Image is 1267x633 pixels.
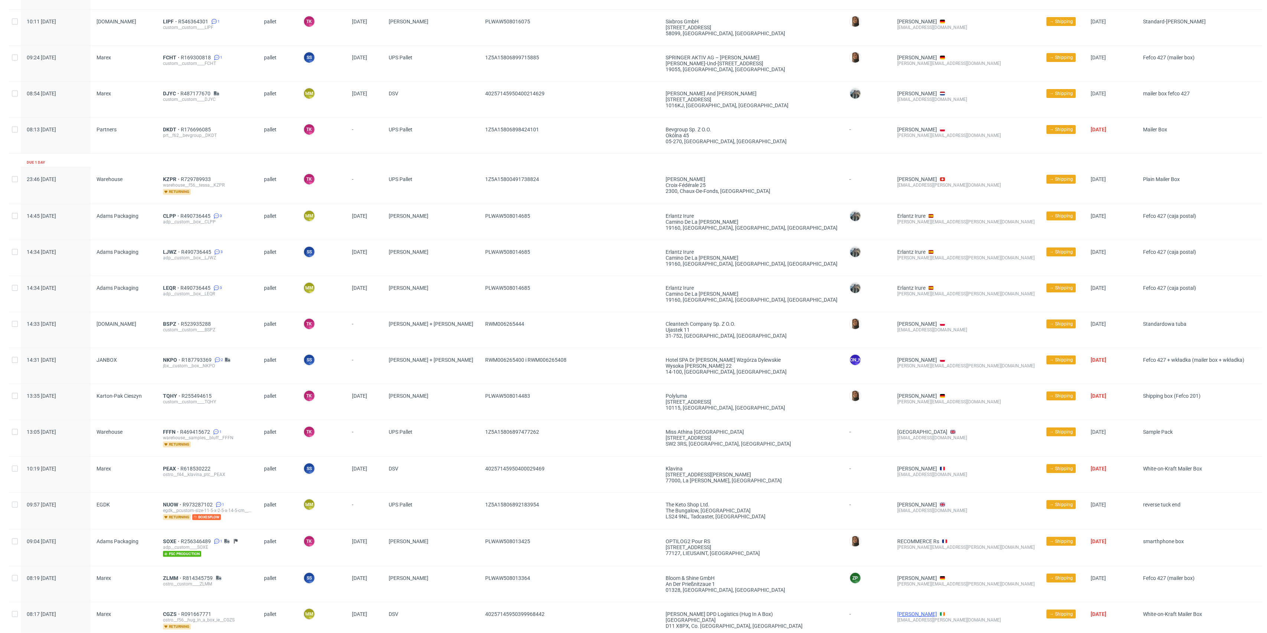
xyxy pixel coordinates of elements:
div: custom__custom____FCHT [163,60,252,66]
span: 09:24 [DATE] [27,55,56,60]
a: [PERSON_NAME] [897,321,937,327]
a: R973287102 [183,502,214,508]
span: pallet [264,127,291,144]
a: 3 [213,249,223,255]
span: PLWAW508014685 [485,285,530,291]
span: 08:54 [DATE] [27,91,56,96]
span: 10:11 [DATE] [27,19,56,24]
span: ZLMM [163,575,183,581]
span: UPS Pallet [389,176,473,195]
span: [PERSON_NAME] [389,393,473,411]
figcaption: TK [304,319,314,329]
a: 1 [212,55,222,60]
span: Karton-Pak Cieszyn [97,393,142,399]
span: R490736445 [180,213,212,219]
span: 3 [220,213,222,219]
div: [PERSON_NAME][EMAIL_ADDRESS][PERSON_NAME][DOMAIN_NAME] [897,291,1035,297]
span: 14:45 [DATE] [27,213,56,219]
span: pallet [264,91,291,108]
span: → Shipping [1049,90,1073,97]
span: [DATE] [352,249,367,255]
span: FFFN [163,429,180,435]
div: [PERSON_NAME][EMAIL_ADDRESS][PERSON_NAME][DOMAIN_NAME] [897,219,1035,225]
span: R255494615 [182,393,213,399]
span: [DATE] [1091,357,1106,363]
div: [STREET_ADDRESS] [666,24,837,30]
div: - [849,463,885,472]
span: → Shipping [1049,285,1073,291]
a: R729789933 [181,176,212,182]
span: NUOW [163,502,183,508]
a: [PERSON_NAME] [897,575,937,581]
span: 1 [222,502,224,508]
div: warehouse__f56__tessa__KZPR [163,182,252,188]
span: → Shipping [1049,18,1073,25]
span: returning [163,189,191,195]
span: UPS Pallet [389,127,473,144]
img: Angelina Marć [850,391,861,401]
span: Standardowa tuba [1143,321,1186,327]
div: Croix-fédérale 25 [666,182,837,188]
span: Adams Packaging [97,213,138,219]
figcaption: MM [304,88,314,99]
span: Marex [97,55,111,60]
span: R546364301 [178,19,210,24]
span: pallet [264,55,291,72]
span: [DATE] [1091,285,1106,291]
span: mailer box fefco 427 [1143,91,1190,96]
span: 1 [218,19,220,24]
div: 19055, [GEOGRAPHIC_DATA] , [GEOGRAPHIC_DATA] [666,66,837,72]
div: 14-100, [GEOGRAPHIC_DATA] , [GEOGRAPHIC_DATA] [666,369,837,375]
span: PEAX [163,466,180,472]
div: Erlantz Irure [666,213,837,219]
span: [DATE] [1091,19,1106,24]
div: 31-752, [GEOGRAPHIC_DATA] , [GEOGRAPHIC_DATA] [666,333,837,339]
span: 14:31 [DATE] [27,357,56,363]
span: 13:05 [DATE] [27,429,56,435]
span: R487177670 [180,91,212,96]
figcaption: TK [304,427,314,437]
span: PLWAW508016075 [485,19,530,24]
div: [STREET_ADDRESS] [666,96,837,102]
div: [STREET_ADDRESS] [666,435,837,441]
a: R814345759 [183,575,214,581]
span: → Shipping [1049,126,1073,133]
figcaption: TK [304,16,314,27]
span: 14:33 [DATE] [27,321,56,327]
span: Fefco 427 (caja postal) [1143,213,1196,219]
figcaption: SS [304,247,314,257]
div: [PERSON_NAME][EMAIL_ADDRESS][PERSON_NAME][DOMAIN_NAME] [897,363,1035,369]
span: BSPZ [163,321,181,327]
span: pallet [264,393,291,411]
span: → Shipping [1049,429,1073,435]
span: 23:46 [DATE] [27,176,56,182]
a: [PERSON_NAME] [897,127,937,132]
span: R490736445 [180,285,212,291]
div: Miss Athina [GEOGRAPHIC_DATA] [666,429,837,435]
div: SPRINGER AKTIV AG – [PERSON_NAME] [666,55,837,60]
span: [DATE] [352,393,367,399]
span: [DATE] [1091,127,1106,132]
a: [PERSON_NAME] [897,91,937,96]
span: PLWAW508014685 [485,213,530,219]
div: - [849,173,885,182]
span: - [352,127,377,144]
figcaption: TK [304,124,314,135]
div: prt__f62__bevgroup__DKDT [163,132,252,138]
span: → Shipping [1049,176,1073,183]
a: LIPF [163,19,178,24]
div: adp__custom__box__LJWZ [163,255,252,261]
div: Hotel SPA Dr [PERSON_NAME] Wzgórza Dylewskie [666,357,837,363]
span: [DATE] [352,285,367,291]
a: R618530222 [180,466,212,472]
span: Mailer Box [1143,127,1167,132]
span: [DATE] [1091,91,1106,96]
a: NKPO [163,357,182,363]
span: Partners [97,127,117,132]
div: 19160, [GEOGRAPHIC_DATA], [GEOGRAPHIC_DATA] , [GEOGRAPHIC_DATA] [666,261,837,267]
